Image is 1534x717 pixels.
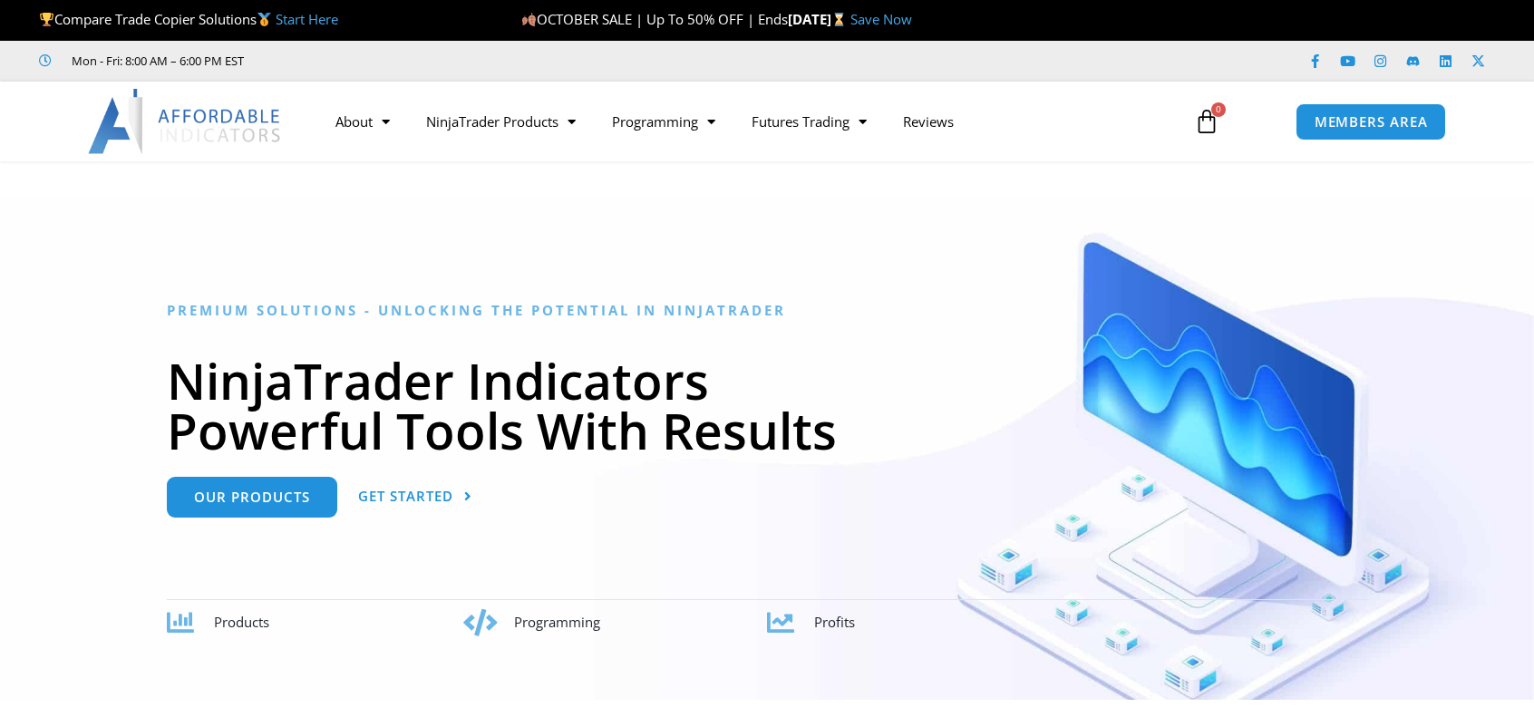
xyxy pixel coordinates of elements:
[1296,103,1447,140] a: MEMBERS AREA
[317,101,1173,142] nav: Menu
[1315,115,1428,129] span: MEMBERS AREA
[167,477,337,518] a: Our Products
[358,477,472,518] a: Get Started
[788,10,850,28] strong: [DATE]
[194,490,310,504] span: Our Products
[814,613,855,631] span: Profits
[733,101,885,142] a: Futures Trading
[317,101,408,142] a: About
[167,355,1368,455] h1: NinjaTrader Indicators Powerful Tools With Results
[521,10,788,28] span: OCTOBER SALE | Up To 50% OFF | Ends
[594,101,733,142] a: Programming
[67,50,244,72] span: Mon - Fri: 8:00 AM – 6:00 PM EST
[1167,95,1247,148] a: 0
[257,13,271,26] img: 🥇
[514,613,600,631] span: Programming
[88,89,283,154] img: LogoAI | Affordable Indicators – NinjaTrader
[832,13,846,26] img: ⌛
[850,10,912,28] a: Save Now
[358,489,453,503] span: Get Started
[522,13,536,26] img: 🍂
[40,13,53,26] img: 🏆
[39,10,338,28] span: Compare Trade Copier Solutions
[214,613,269,631] span: Products
[885,101,972,142] a: Reviews
[408,101,594,142] a: NinjaTrader Products
[167,302,1368,319] h6: Premium Solutions - Unlocking the Potential in NinjaTrader
[269,52,541,70] iframe: Customer reviews powered by Trustpilot
[276,10,338,28] a: Start Here
[1211,102,1226,117] span: 0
